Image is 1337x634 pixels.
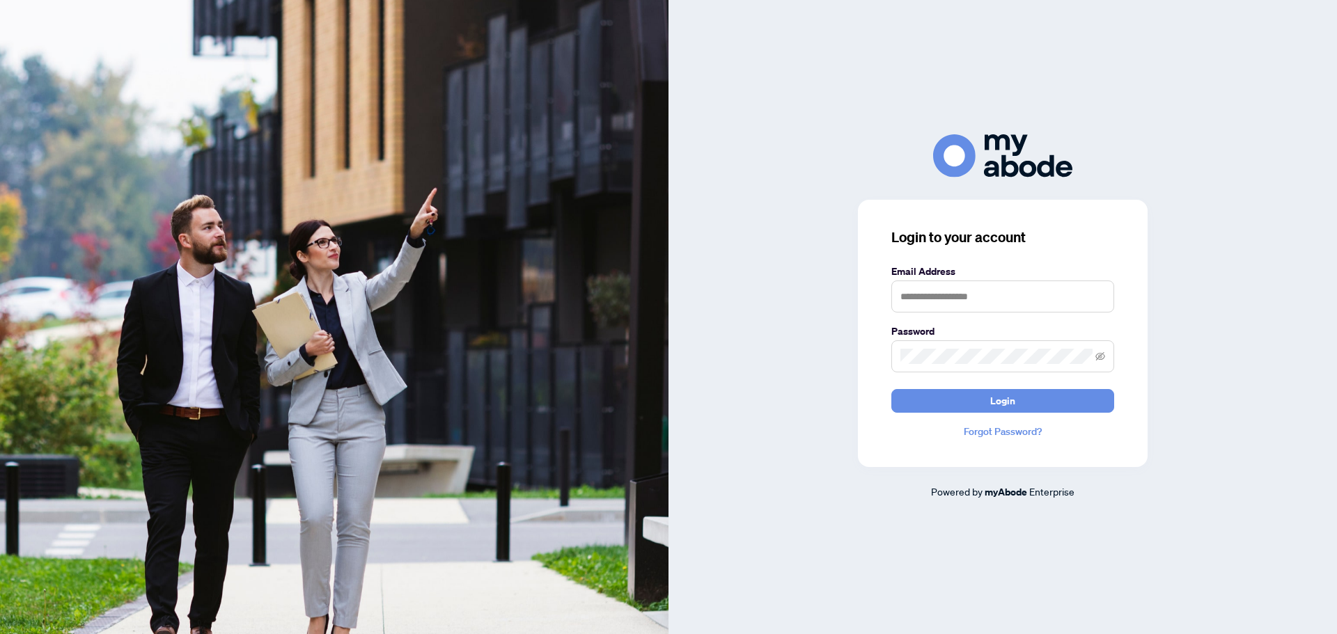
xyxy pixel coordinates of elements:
[891,324,1114,339] label: Password
[933,134,1072,177] img: ma-logo
[931,485,983,498] span: Powered by
[990,390,1015,412] span: Login
[891,389,1114,413] button: Login
[891,424,1114,439] a: Forgot Password?
[891,228,1114,247] h3: Login to your account
[1095,351,1105,361] span: eye-invisible
[1029,485,1074,498] span: Enterprise
[985,484,1027,500] a: myAbode
[891,264,1114,279] label: Email Address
